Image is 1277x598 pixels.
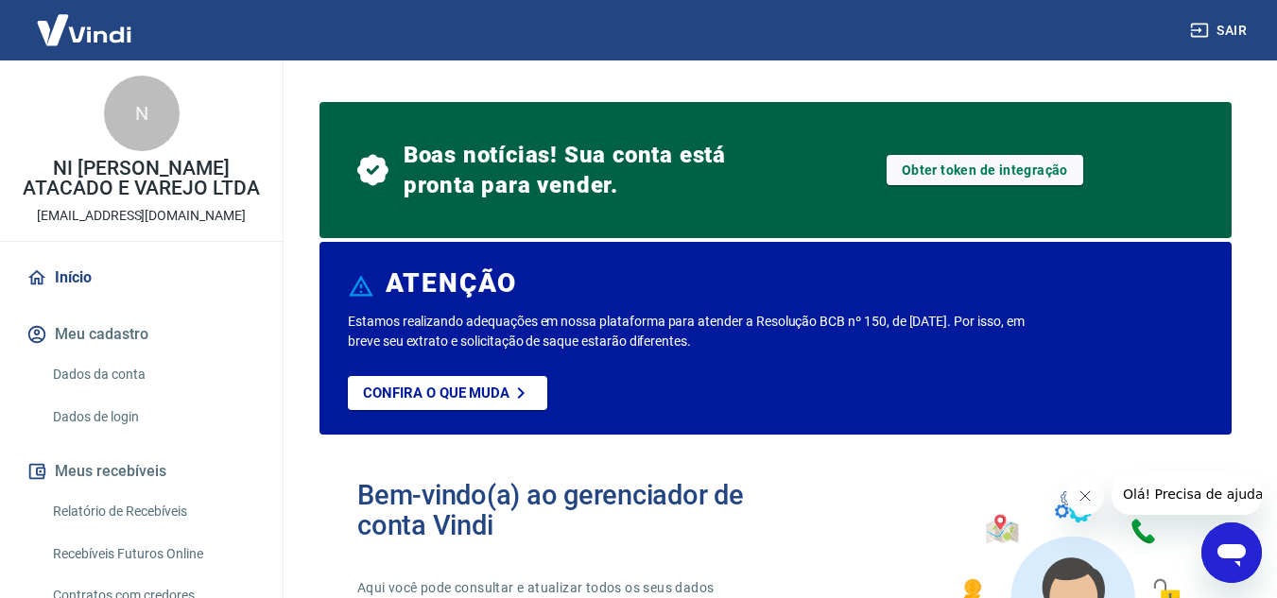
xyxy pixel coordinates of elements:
iframe: Mensagem da empresa [1112,473,1262,515]
a: Obter token de integração [887,155,1083,185]
a: Dados da conta [45,355,260,394]
span: Olá! Precisa de ajuda? [11,13,159,28]
div: N [104,76,180,151]
iframe: Fechar mensagem [1066,477,1104,515]
h2: Bem-vindo(a) ao gerenciador de conta Vindi [357,480,776,540]
p: [EMAIL_ADDRESS][DOMAIN_NAME] [37,206,246,226]
img: Vindi [23,1,146,59]
a: Relatório de Recebíveis [45,492,260,531]
a: Dados de login [45,398,260,436]
a: Confira o que muda [348,376,547,410]
a: Início [23,257,260,299]
span: Boas notícias! Sua conta está pronta para vender. [404,140,776,200]
p: Confira o que muda [363,384,509,402]
button: Meus recebíveis [23,451,260,492]
button: Meu cadastro [23,314,260,355]
button: Sair [1186,13,1254,48]
p: Estamos realizando adequações em nossa plataforma para atender a Resolução BCB nº 150, de [DATE].... [348,312,1032,351]
iframe: Botão para abrir a janela de mensagens [1201,522,1262,583]
a: Recebíveis Futuros Online [45,535,260,573]
h6: ATENÇÃO [386,274,517,293]
p: NI [PERSON_NAME] ATACADO E VAREJO LTDA [15,159,267,198]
